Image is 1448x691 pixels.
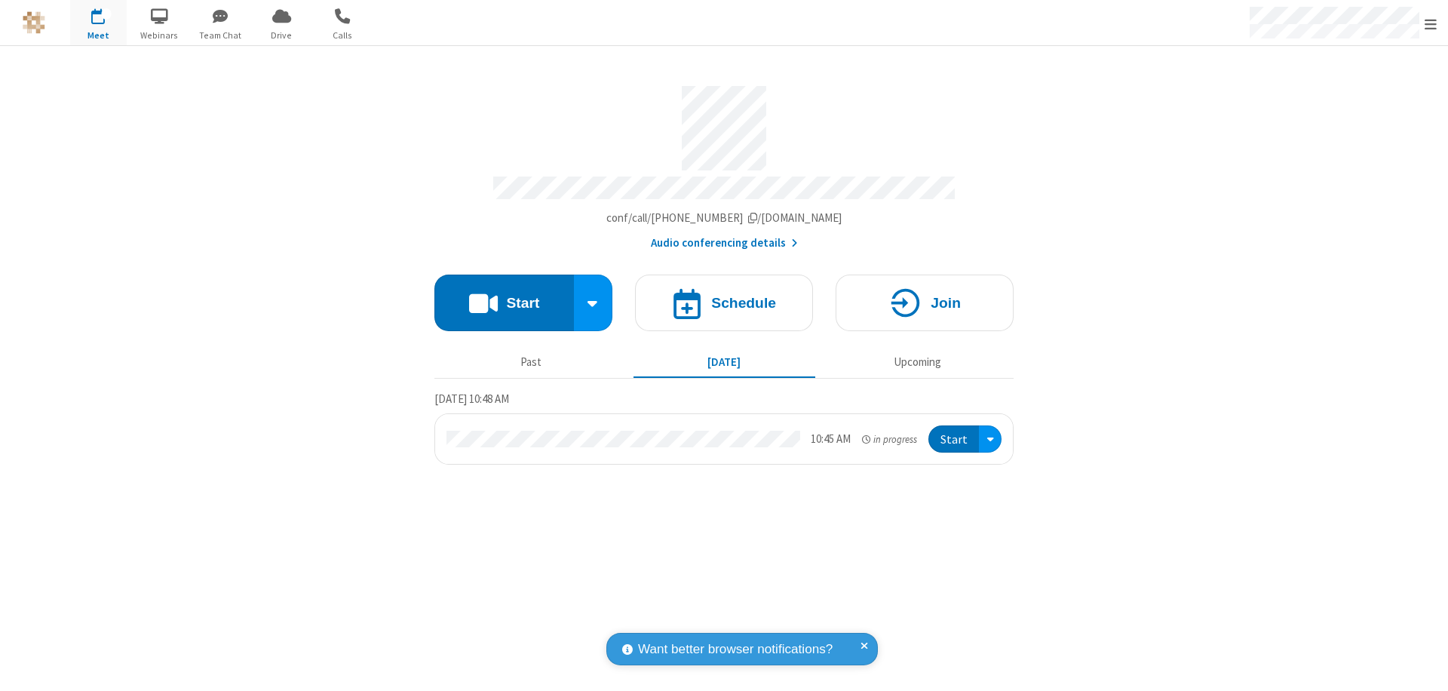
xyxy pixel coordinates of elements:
[131,29,188,42] span: Webinars
[1410,652,1437,680] iframe: Chat
[314,29,371,42] span: Calls
[931,296,961,310] h4: Join
[633,348,815,376] button: [DATE]
[574,275,613,331] div: Start conference options
[102,8,112,20] div: 1
[253,29,310,42] span: Drive
[70,29,127,42] span: Meet
[434,390,1014,465] section: Today's Meetings
[635,275,813,331] button: Schedule
[434,392,509,406] span: [DATE] 10:48 AM
[827,348,1008,376] button: Upcoming
[811,431,851,448] div: 10:45 AM
[928,425,979,453] button: Start
[651,235,798,252] button: Audio conferencing details
[711,296,776,310] h4: Schedule
[23,11,45,34] img: QA Selenium DO NOT DELETE OR CHANGE
[836,275,1014,331] button: Join
[506,296,539,310] h4: Start
[440,348,622,376] button: Past
[606,210,842,225] span: Copy my meeting room link
[434,75,1014,252] section: Account details
[638,640,833,659] span: Want better browser notifications?
[862,432,917,447] em: in progress
[979,425,1002,453] div: Open menu
[606,210,842,227] button: Copy my meeting room linkCopy my meeting room link
[192,29,249,42] span: Team Chat
[434,275,574,331] button: Start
